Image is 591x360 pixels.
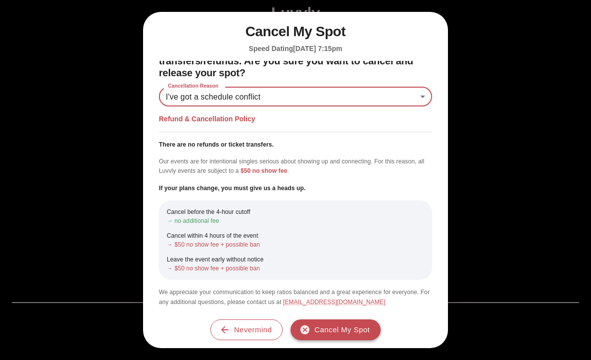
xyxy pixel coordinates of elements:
p: Cancel within 4 hours of the event [167,231,424,240]
label: Cancellation Reason [163,83,224,90]
div: I've got a schedule conflict [159,87,432,106]
h5: Refund & Cancellation Policy [159,114,432,124]
span: $50 no show fee [241,167,287,174]
p: There are no refunds or ticket transfers. [159,140,432,149]
p: Our events are for intentional singles serious about showing up and connecting. For this reason, ... [159,157,432,176]
h5: Speed Dating [DATE] 7:15pm [159,44,432,53]
p: → $50 no show fee + possible ban [167,264,424,273]
h2: Heads up: ticket sales are final and not eligible for transfers/refunds. Are you sure you want to... [159,43,432,79]
button: Nevermind [210,319,283,340]
p: → no additional fee [167,216,424,225]
a: [EMAIL_ADDRESS][DOMAIN_NAME] [283,299,386,306]
button: Cancel My Spot [291,319,381,340]
p: Leave the event early without notice [167,255,424,264]
p: If your plans change, you must give us a heads up. [159,184,432,193]
h1: Cancel My Spot [159,24,432,40]
p: We appreciate your communication to keep ratios balanced and a great experience for everyone. For... [159,288,432,307]
p: Cancel before the 4-hour cutoff [167,207,424,216]
p: → $50 no show fee + possible ban [167,240,424,249]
